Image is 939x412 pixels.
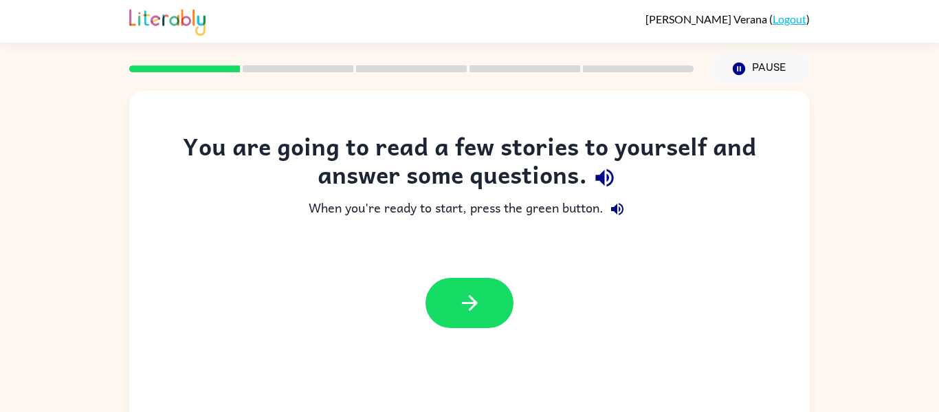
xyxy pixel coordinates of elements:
div: You are going to read a few stories to yourself and answer some questions. [157,132,782,195]
button: Pause [710,53,810,85]
span: [PERSON_NAME] Verana [645,12,769,25]
img: Literably [129,6,206,36]
a: Logout [773,12,806,25]
div: ( ) [645,12,810,25]
div: When you're ready to start, press the green button. [157,195,782,223]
